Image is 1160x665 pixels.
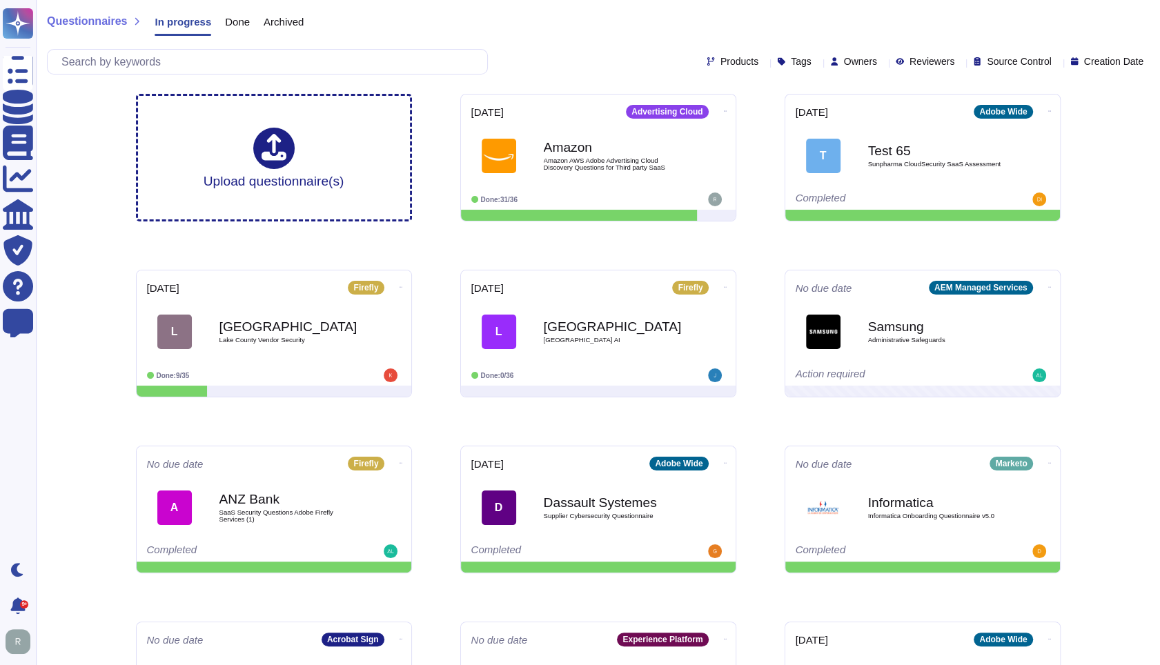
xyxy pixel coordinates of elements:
div: Marketo [990,457,1032,470]
div: Firefly [348,457,384,470]
span: No due date [796,459,852,469]
img: user [708,368,722,382]
div: Completed [796,192,965,206]
span: Done: 0/36 [481,372,514,379]
img: user [6,629,30,654]
b: [GEOGRAPHIC_DATA] [219,320,357,333]
span: In progress [155,17,211,27]
span: SaaS Security Questions Adobe Firefly Services (1) [219,509,357,522]
span: No due date [147,635,204,645]
div: Completed [796,544,965,558]
img: user [1032,192,1046,206]
div: D [482,490,516,525]
img: user [708,544,722,558]
span: Amazon AWS Adobe Advertising Cloud Discovery Questions for Third party SaaS [544,157,682,170]
span: Supplier Cybersecurity Questionnaire [544,513,682,519]
div: Action required [796,368,965,382]
button: user [3,626,40,657]
span: [DATE] [471,107,504,117]
input: Search by keywords [55,50,487,74]
b: [GEOGRAPHIC_DATA] [544,320,682,333]
div: Advertising Cloud [626,105,708,119]
span: Owners [844,57,877,66]
div: Adobe Wide [974,633,1032,646]
div: A [157,490,192,525]
span: No due date [796,283,852,293]
b: Test 65 [868,144,1006,157]
span: Done: 9/35 [157,372,190,379]
span: [DATE] [147,283,179,293]
span: Reviewers [910,57,954,66]
span: [GEOGRAPHIC_DATA] AI [544,337,682,344]
div: Experience Platform [617,633,708,646]
img: user [1032,544,1046,558]
img: Logo [806,490,840,525]
div: L [482,315,516,349]
span: Sunpharma CloudSecurity SaaS Assessment [868,161,1006,168]
div: 9+ [20,600,28,608]
span: No due date [471,635,528,645]
span: Source Control [987,57,1051,66]
div: Firefly [348,281,384,295]
img: Logo [806,315,840,349]
div: Adobe Wide [649,457,708,470]
span: Archived [264,17,304,27]
div: Firefly [672,281,708,295]
b: Dassault Systemes [544,496,682,509]
span: No due date [147,459,204,469]
span: Products [720,57,758,66]
img: user [1032,368,1046,382]
div: Adobe Wide [974,105,1032,119]
div: Acrobat Sign [322,633,384,646]
div: AEM Managed Services [929,281,1033,295]
span: Done: 31/36 [481,196,518,204]
span: Lake County Vendor Security [219,337,357,344]
img: user [384,544,397,558]
img: user [708,192,722,206]
span: Questionnaires [47,16,127,27]
span: Tags [791,57,812,66]
span: [DATE] [796,107,828,117]
b: ANZ Bank [219,493,357,506]
span: Done [225,17,250,27]
img: user [384,368,397,382]
div: Completed [471,544,640,558]
span: Informatica Onboarding Questionnaire v5.0 [868,513,1006,519]
b: Informatica [868,496,1006,509]
span: [DATE] [471,459,504,469]
span: Administrative Safeguards [868,337,1006,344]
b: Amazon [544,141,682,154]
span: [DATE] [796,635,828,645]
b: Samsung [868,320,1006,333]
span: [DATE] [471,283,504,293]
div: T [806,139,840,173]
div: Completed [147,544,316,558]
div: L [157,315,192,349]
span: Creation Date [1084,57,1143,66]
div: Upload questionnaire(s) [204,128,344,188]
img: Logo [482,139,516,173]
